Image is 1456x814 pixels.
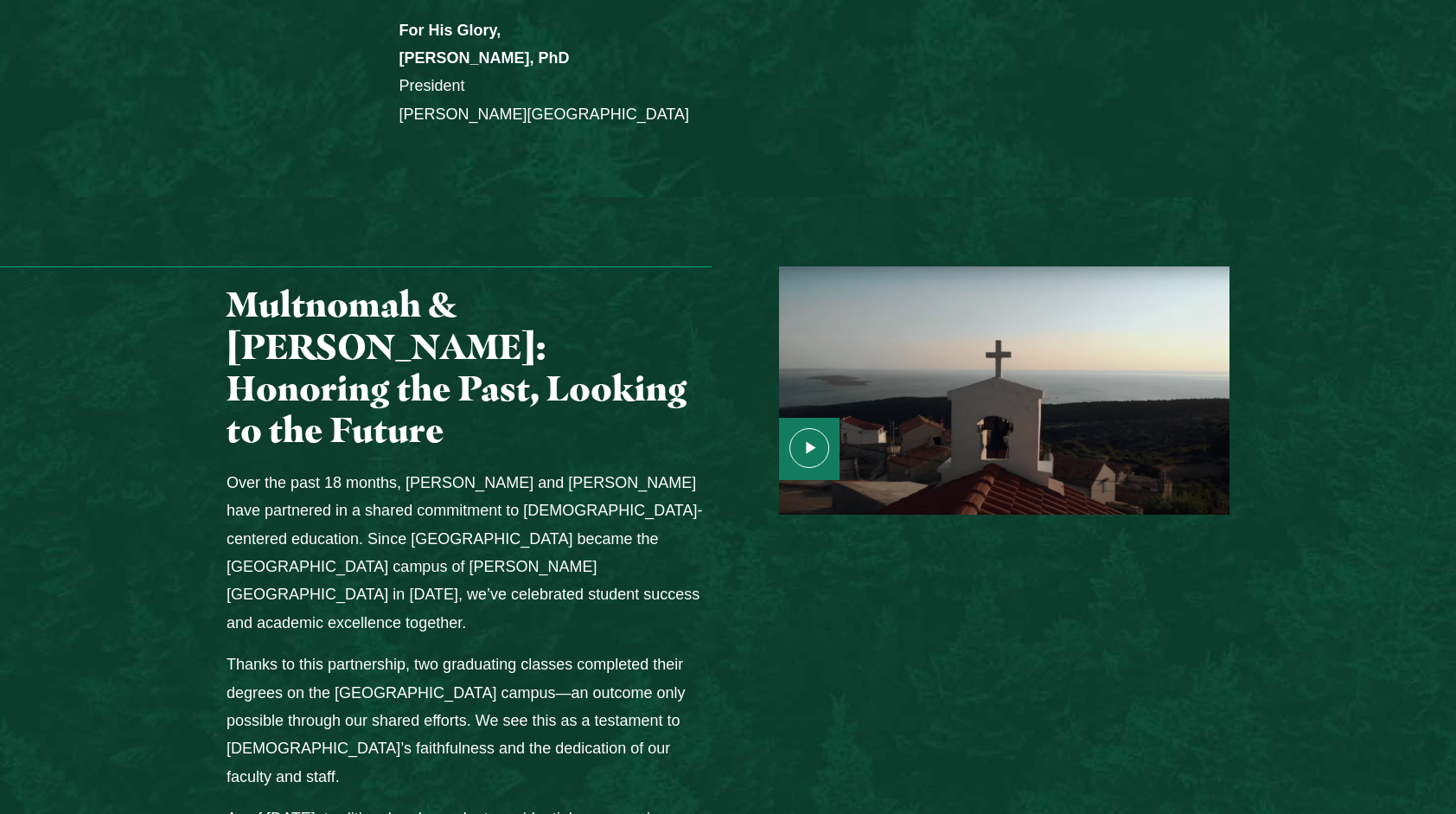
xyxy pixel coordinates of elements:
[744,266,1229,515] a: screenshot-2024-05-29-at-1.39.11-pm
[399,16,1057,129] p: President [PERSON_NAME][GEOGRAPHIC_DATA]
[227,651,712,791] p: Thanks to this partnership, two graduating classes completed their degrees on the [GEOGRAPHIC_DAT...
[227,283,687,451] span: Multnomah & [PERSON_NAME]: Honoring the Past, Looking to the Future
[399,22,570,67] strong: For His Glory, [PERSON_NAME], PhD
[227,469,712,637] p: Over the past 18 months, [PERSON_NAME] and [PERSON_NAME] have partnered in a shared commitment to...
